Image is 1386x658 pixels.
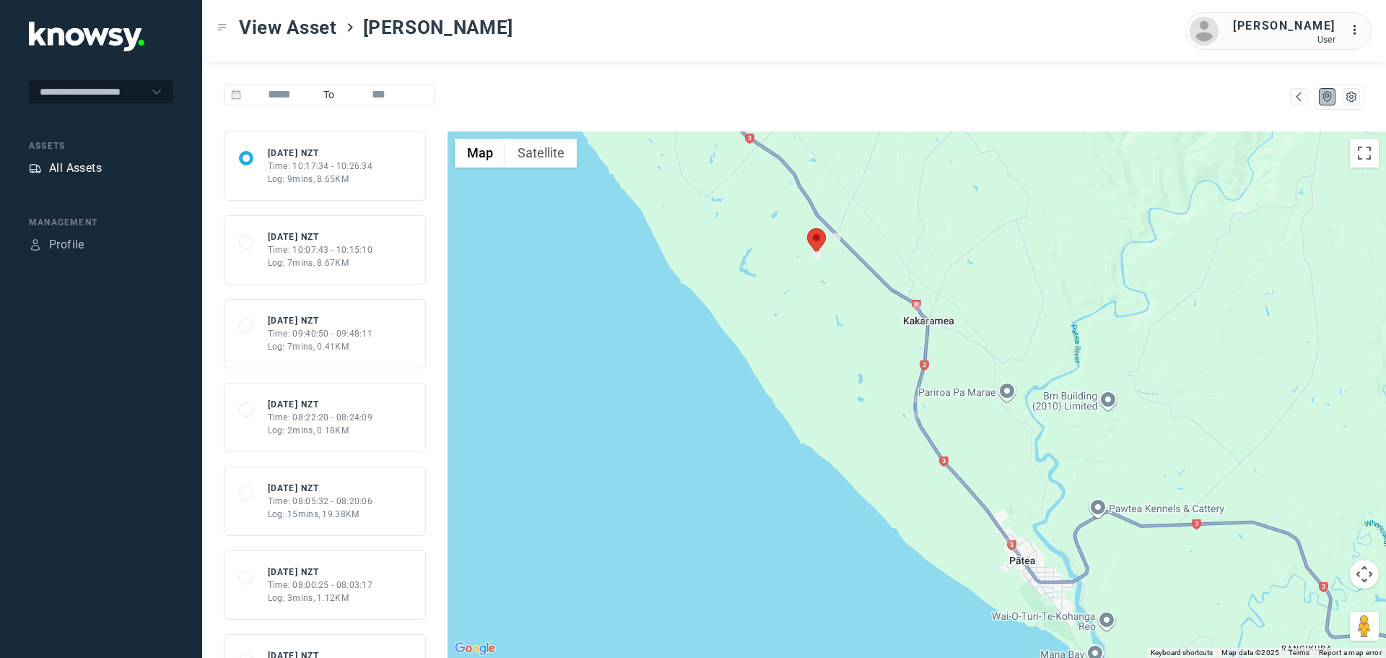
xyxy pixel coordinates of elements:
div: Time: 09:40:50 - 09:48:11 [268,327,373,340]
div: > [344,22,356,33]
div: [DATE] NZT [268,147,373,160]
button: Show satellite imagery [505,139,577,168]
button: Drag Pegman onto the map to open Street View [1350,612,1379,641]
div: Log: 15mins, 19.38KM [268,508,373,521]
div: Log: 3mins, 1.12KM [268,592,373,605]
div: Management [29,216,173,229]
button: Keyboard shortcuts [1151,648,1213,658]
a: Report a map error [1319,649,1382,657]
div: Time: 10:17:34 - 10:26:34 [268,160,373,173]
div: All Assets [49,160,102,177]
div: Time: 08:22:20 - 08:24:09 [268,411,373,424]
div: [DATE] NZT [268,482,373,495]
span: View Asset [239,14,337,40]
div: Profile [49,236,84,254]
img: Google [451,639,499,658]
div: Log: 7mins, 0.41KM [268,340,373,353]
span: Map data ©2025 [1221,649,1280,657]
span: To [318,84,341,105]
a: Open this area in Google Maps (opens a new window) [451,639,499,658]
div: [DATE] NZT [268,230,373,243]
div: Log: 9mins, 8.65KM [268,173,373,186]
div: Time: 08:05:32 - 08:20:06 [268,495,373,508]
a: ProfileProfile [29,236,84,254]
div: [DATE] NZT [268,566,373,579]
img: Application Logo [29,22,144,51]
div: Log: 2mins, 0.18KM [268,424,373,437]
span: [PERSON_NAME] [363,14,513,40]
div: [PERSON_NAME] [1233,17,1335,35]
div: Toggle Menu [217,22,227,33]
div: : [1350,22,1367,41]
div: : [1350,22,1367,39]
div: Assets [29,139,173,152]
div: Profile [29,238,42,251]
div: Time: 10:07:43 - 10:15:10 [268,243,373,256]
div: Time: 08:00:25 - 08:03:17 [268,579,373,592]
div: Assets [29,162,42,175]
div: [DATE] NZT [268,314,373,327]
div: Map [1321,90,1334,103]
div: User [1233,35,1335,45]
div: Map [1292,90,1305,103]
div: [DATE] NZT [268,398,373,411]
img: avatar.png [1190,17,1219,46]
div: List [1345,90,1358,103]
div: Log: 7mins, 8.67KM [268,256,373,269]
a: AssetsAll Assets [29,160,102,177]
a: Terms (opens in new tab) [1289,649,1310,657]
tspan: ... [1351,25,1365,35]
button: Toggle fullscreen view [1350,139,1379,168]
button: Show street map [455,139,505,168]
button: Map camera controls [1350,560,1379,589]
